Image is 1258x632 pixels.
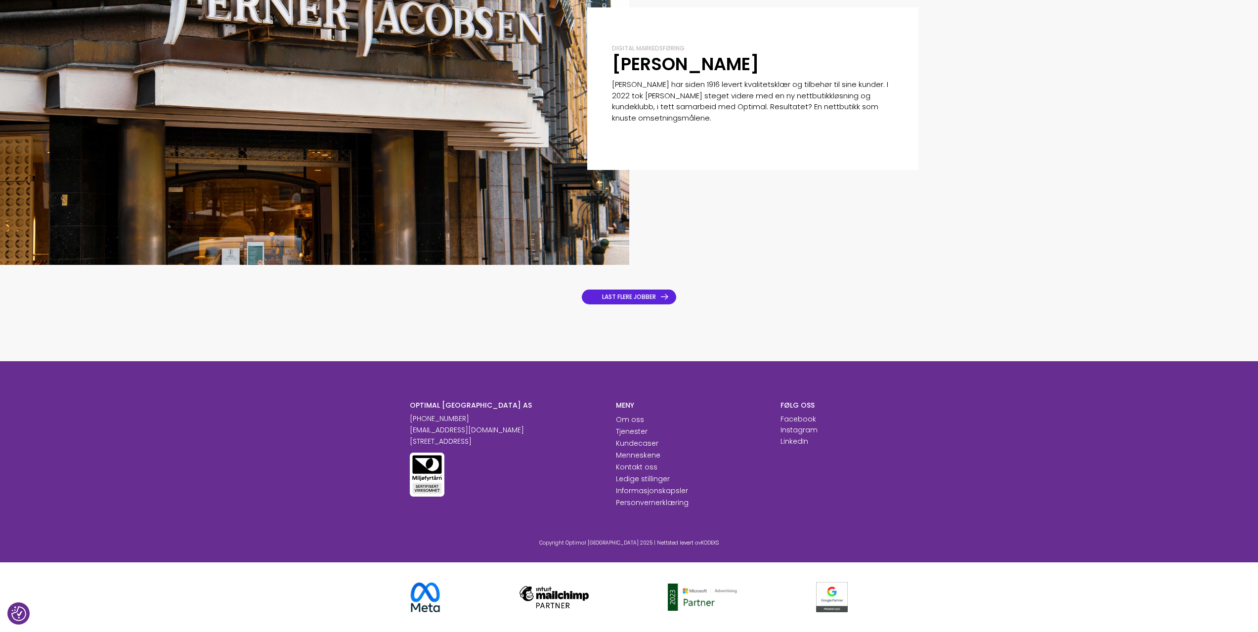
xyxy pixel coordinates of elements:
[539,539,652,547] span: Copyright Optimal [GEOGRAPHIC_DATA] 2025
[781,401,848,410] h6: FØLG OSS
[781,425,818,435] a: Instagram
[616,415,644,424] a: Om oss
[616,450,660,460] a: Menneskene
[616,401,766,410] h6: MENY
[616,462,657,472] a: Kontakt oss
[612,53,894,76] h2: [PERSON_NAME]
[781,436,808,447] p: LinkedIn
[612,44,894,53] div: Digital markedsføring
[410,425,524,435] a: [EMAIL_ADDRESS][DOMAIN_NAME]
[701,539,719,547] a: KODEKS
[612,79,894,124] p: [PERSON_NAME] har siden 1916 levert kvalitetsklær og tilbehør til sine kunder. I 2022 tok [PERSON...
[654,539,655,547] span: |
[11,606,26,621] img: Revisit consent button
[616,426,648,436] a: Tjenester
[616,486,688,496] a: Informasjonskapsler
[781,414,816,424] a: Facebook
[781,425,818,435] p: Instagram
[616,498,689,507] a: Personvernerklæring
[410,453,444,497] img: Miljøfyrtårn sertifisert virksomhet
[410,401,601,410] h6: OPTIMAL [GEOGRAPHIC_DATA] AS
[657,539,719,547] span: Nettsted levert av
[616,474,670,484] a: Ledige stillinger
[781,436,808,446] a: LinkedIn
[582,290,676,304] a: LAST FLERE JOBBER
[11,606,26,621] button: Samtykkepreferanser
[781,414,816,424] p: Facebook
[616,438,658,448] a: Kundecaser
[410,436,601,447] p: [STREET_ADDRESS]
